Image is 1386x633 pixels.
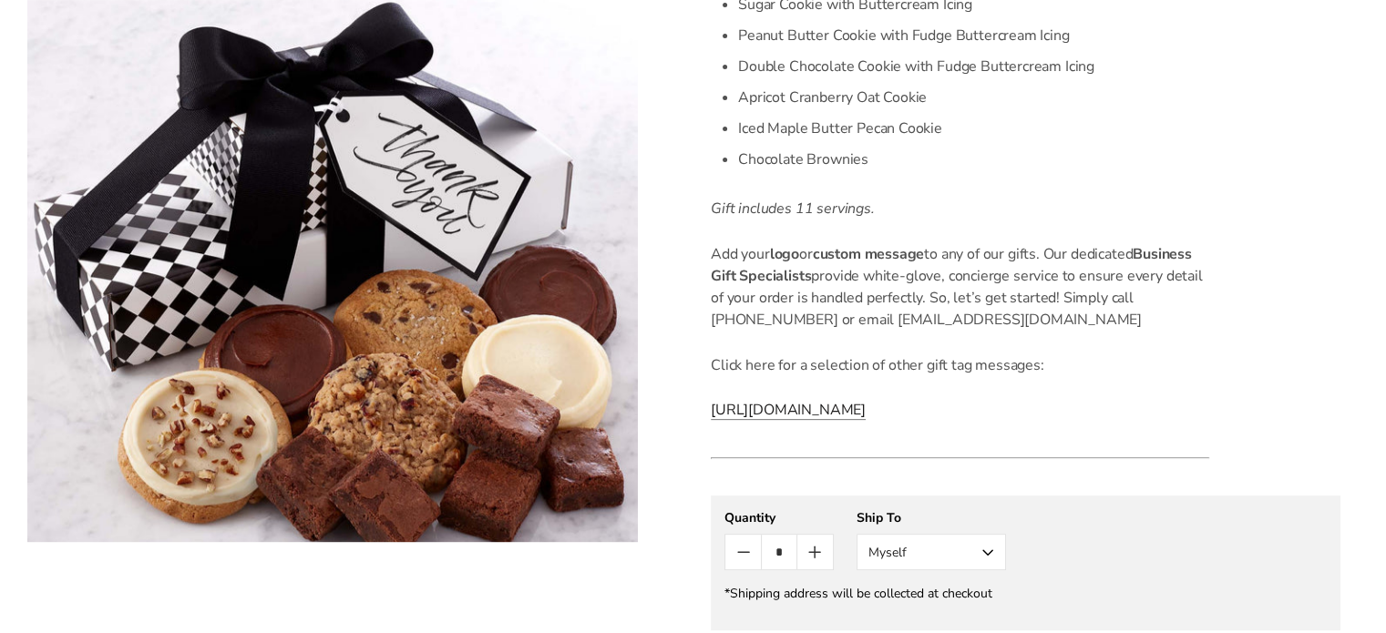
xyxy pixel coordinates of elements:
[738,20,1209,51] li: Peanut Butter Cookie with Fudge Buttercream Icing
[738,51,1209,82] li: Double Chocolate Cookie with Fudge Buttercream Icing
[724,585,1327,602] div: *Shipping address will be collected at checkout
[924,244,1133,264] span: to any of our gifts. Our dedicated
[738,113,1209,144] li: Iced Maple Butter Pecan Cookie
[857,534,1006,570] button: Myself
[711,244,770,264] span: Add your
[711,355,1044,375] span: Click here for a selection of other gift tag messages:
[724,509,834,526] div: Quantity
[738,144,1209,175] li: Chocolate Brownies
[15,564,189,618] iframe: Sign Up via Text for Offers
[770,244,799,264] strong: logo
[797,535,833,569] button: Count plus
[761,535,796,569] input: Quantity
[813,244,925,264] strong: custom message
[725,535,761,569] button: Count minus
[711,199,874,219] em: Gift includes 11 servings.
[711,244,1192,286] strong: Business Gift Specialists
[711,266,1202,330] span: provide white-glove, concierge service to ensure every detail of your order is handled perfectly....
[857,509,1006,526] div: Ship To
[799,244,813,264] span: or
[711,495,1340,630] gfm-form: New recipient
[711,400,866,420] a: [URL][DOMAIN_NAME]
[738,82,1209,113] li: Apricot Cranberry Oat Cookie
